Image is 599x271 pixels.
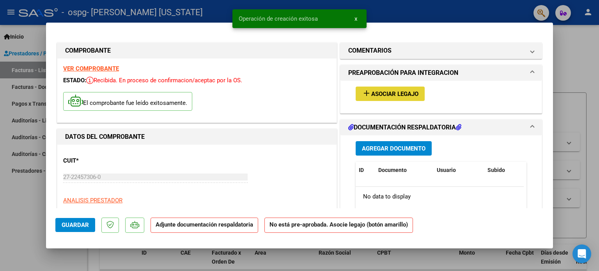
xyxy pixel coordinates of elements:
[362,89,371,98] mat-icon: add
[348,68,458,78] h1: PREAPROBACIÓN PARA INTEGRACION
[437,167,456,173] span: Usuario
[348,46,392,55] h1: COMENTARIOS
[156,221,253,228] strong: Adjunte documentación respaldatoria
[523,162,562,179] datatable-header-cell: Acción
[354,15,357,22] span: x
[55,218,95,232] button: Guardar
[484,162,523,179] datatable-header-cell: Subido
[86,77,242,84] span: Recibida. En proceso de confirmacion/aceptac por la OS.
[63,65,119,72] a: VER COMPROBANTE
[375,162,434,179] datatable-header-cell: Documento
[63,197,122,204] span: ANALISIS PRESTADOR
[371,90,418,97] span: Asociar Legajo
[356,141,432,156] button: Agregar Documento
[572,244,591,263] div: Open Intercom Messenger
[356,87,425,101] button: Asociar Legajo
[63,156,144,165] p: CUIT
[348,123,461,132] h1: DOCUMENTACIÓN RESPALDATORIA
[264,218,413,233] strong: No está pre-aprobada. Asocie legajo (botón amarillo)
[359,167,364,173] span: ID
[356,187,524,206] div: No data to display
[434,162,484,179] datatable-header-cell: Usuario
[362,145,425,152] span: Agregar Documento
[340,120,542,135] mat-expansion-panel-header: DOCUMENTACIÓN RESPALDATORIA
[239,15,318,23] span: Operación de creación exitosa
[63,77,86,84] span: ESTADO:
[340,81,542,113] div: PREAPROBACIÓN PARA INTEGRACION
[348,12,363,26] button: x
[340,65,542,81] mat-expansion-panel-header: PREAPROBACIÓN PARA INTEGRACION
[63,92,192,111] p: El comprobante fue leído exitosamente.
[65,47,111,54] strong: COMPROBANTE
[378,167,407,173] span: Documento
[62,221,89,228] span: Guardar
[65,133,145,140] strong: DATOS DEL COMPROBANTE
[356,162,375,179] datatable-header-cell: ID
[340,43,542,58] mat-expansion-panel-header: COMENTARIOS
[487,167,505,173] span: Subido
